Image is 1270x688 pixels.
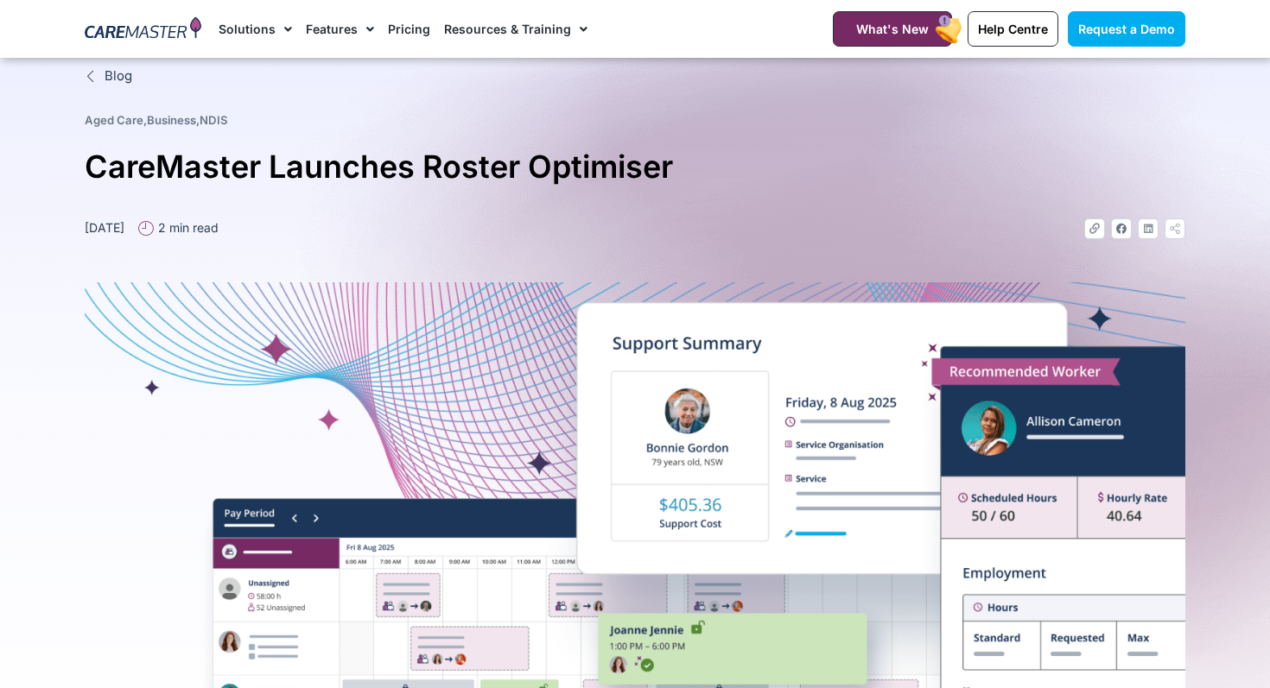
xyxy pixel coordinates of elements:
a: Request a Demo [1068,11,1185,47]
span: Blog [100,66,132,86]
span: 2 min read [154,218,219,237]
span: , , [85,113,228,127]
time: [DATE] [85,220,124,235]
img: CareMaster Logo [85,16,201,42]
span: What's New [856,22,929,36]
h1: CareMaster Launches Roster Optimiser [85,142,1185,193]
a: Business [147,113,196,127]
span: Help Centre [978,22,1048,36]
a: What's New [833,11,952,47]
a: Aged Care [85,113,143,127]
a: Help Centre [968,11,1058,47]
a: NDIS [200,113,228,127]
span: Request a Demo [1078,22,1175,36]
a: Blog [85,66,1185,86]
